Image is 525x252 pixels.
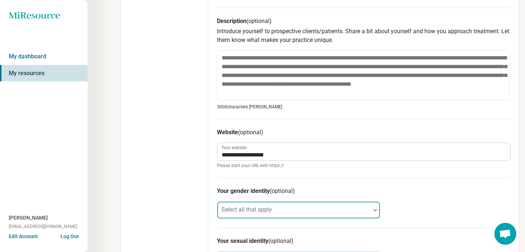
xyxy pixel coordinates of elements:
[217,237,510,245] h3: Your sexual identity
[217,128,510,137] h3: Website
[221,206,272,213] label: Select all that apply
[217,187,510,195] h3: Your gender identity
[238,129,263,136] span: (optional)
[9,214,48,222] span: [PERSON_NAME]
[246,18,272,24] span: (optional)
[268,237,293,244] span: (optional)
[217,162,510,169] span: Please start your URL with https://
[217,27,510,44] p: Introduce yourself to prospective clients/patients. Share a bit about yourself and how you approa...
[270,187,295,194] span: (optional)
[221,146,246,150] label: Your website
[9,223,77,230] span: [EMAIL_ADDRESS][DOMAIN_NAME]
[494,223,516,245] div: Open chat
[61,233,79,239] button: Log Out
[217,104,510,110] p: 3000 characters [PERSON_NAME]
[217,17,510,26] h3: Description
[9,233,38,240] button: Edit Account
